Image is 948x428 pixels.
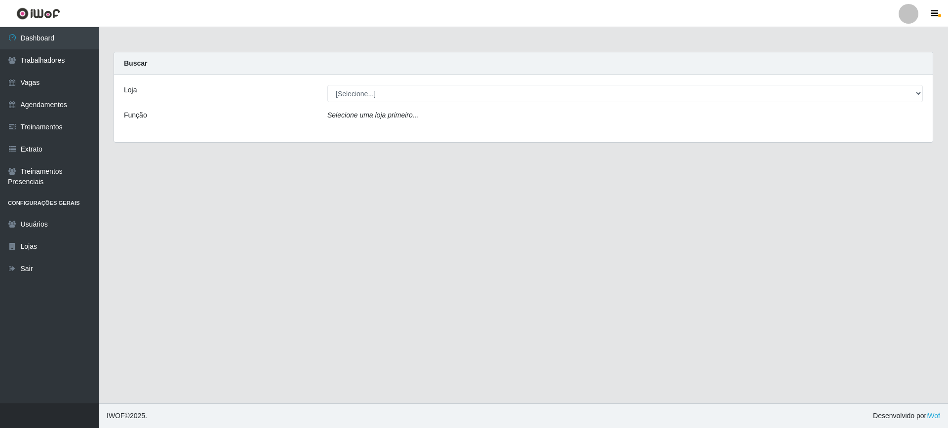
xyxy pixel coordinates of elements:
[124,59,147,67] strong: Buscar
[873,411,940,421] span: Desenvolvido por
[107,412,125,420] span: IWOF
[926,412,940,420] a: iWof
[124,85,137,95] label: Loja
[124,110,147,120] label: Função
[16,7,60,20] img: CoreUI Logo
[327,111,418,119] i: Selecione uma loja primeiro...
[107,411,147,421] span: © 2025 .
